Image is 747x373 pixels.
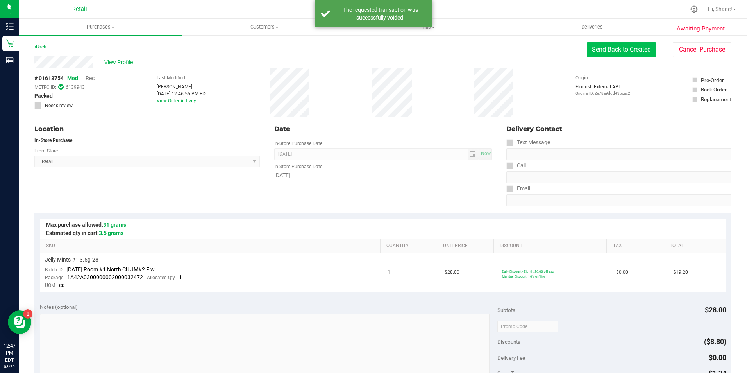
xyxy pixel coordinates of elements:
[497,321,558,332] input: Promo Code
[388,269,390,276] span: 1
[86,75,95,81] span: Rec
[701,76,724,84] div: Pre-Order
[506,124,731,134] div: Delivery Contact
[510,19,674,35] a: Deliveries
[19,23,182,30] span: Purchases
[502,269,555,273] span: Daily Discount - Eighth: $6.00 off each
[616,269,628,276] span: $0.00
[709,353,726,362] span: $0.00
[705,306,726,314] span: $28.00
[673,42,731,57] button: Cancel Purchase
[34,138,72,143] strong: In-Store Purchase
[6,23,14,30] inline-svg: Inventory
[72,6,87,13] span: Retail
[506,183,530,194] label: Email
[4,343,15,364] p: 12:47 PM EDT
[45,256,98,264] span: Jelly Mints #1 3.5g-28
[274,163,322,170] label: In-Store Purchase Date
[506,137,550,148] label: Text Message
[575,90,630,96] p: Original ID: 2e78a9ddd43bcac2
[334,6,426,22] div: The requested transaction was successfully voided.
[103,222,126,228] span: 31 grams
[445,269,459,276] span: $28.00
[66,266,155,273] span: [DATE] Room #1 North CU JM#2 Flw
[58,83,64,91] span: In Sync
[46,222,126,228] span: Max purchase allowed:
[40,304,78,310] span: Notes (optional)
[443,243,490,249] a: Unit Price
[157,90,208,97] div: [DATE] 12:46:55 PM EDT
[274,140,322,147] label: In-Store Purchase Date
[104,58,136,66] span: View Profile
[45,267,63,273] span: Batch ID
[708,6,732,12] span: Hi, Shade!
[497,335,520,349] span: Discounts
[587,42,656,57] button: Send Back to Created
[386,243,434,249] a: Quantity
[34,44,46,50] a: Back
[67,274,143,280] span: 1A42A0300000002000032472
[183,23,346,30] span: Customers
[506,160,526,171] label: Call
[497,307,516,313] span: Subtotal
[67,75,78,81] span: Med
[157,98,196,104] a: View Order Activity
[673,269,688,276] span: $19.20
[46,230,123,236] span: Estimated qty in cart:
[99,230,123,236] span: 3.5 grams
[34,84,56,91] span: METRC ID:
[59,282,65,288] span: ea
[34,124,260,134] div: Location
[497,355,525,361] span: Delivery Fee
[274,124,492,134] div: Date
[571,23,613,30] span: Deliveries
[506,171,731,183] input: Format: (999) 999-9999
[157,74,185,81] label: Last Modified
[701,86,727,93] div: Back Order
[6,39,14,47] inline-svg: Retail
[157,83,208,90] div: [PERSON_NAME]
[45,283,55,288] span: UOM
[6,56,14,64] inline-svg: Reports
[179,274,182,280] span: 1
[575,83,630,96] div: Flourish External API
[19,19,182,35] a: Purchases
[677,24,725,33] span: Awaiting Payment
[500,243,604,249] a: Discount
[45,275,63,280] span: Package
[81,75,82,81] span: |
[66,84,85,91] span: 6139943
[46,243,377,249] a: SKU
[506,148,731,160] input: Format: (999) 999-9999
[23,309,32,319] iframe: Resource center unread badge
[704,337,726,346] span: ($8.80)
[34,74,64,82] span: # 01613754
[8,310,31,334] iframe: Resource center
[182,19,346,35] a: Customers
[670,243,717,249] a: Total
[689,5,699,13] div: Manage settings
[34,147,58,154] label: From Store
[575,74,588,81] label: Origin
[34,92,53,100] span: Packed
[4,364,15,369] p: 08/20
[613,243,660,249] a: Tax
[45,102,73,109] span: Needs review
[701,95,731,103] div: Replacement
[147,275,175,280] span: Allocated Qty
[274,171,492,179] div: [DATE]
[502,274,545,278] span: Member Discount: 10% off line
